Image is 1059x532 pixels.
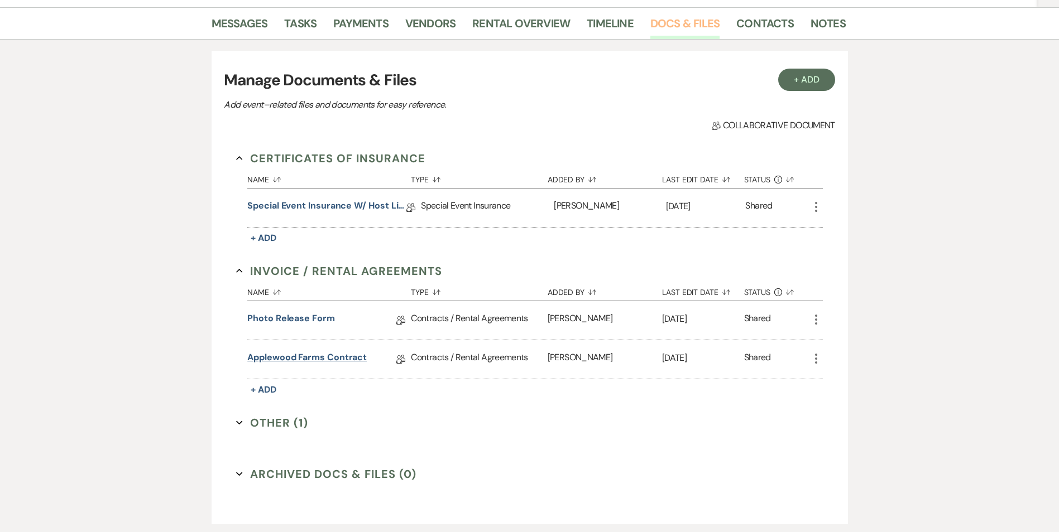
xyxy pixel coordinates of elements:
[744,312,771,329] div: Shared
[247,279,411,301] button: Name
[284,14,317,39] a: Tasks
[736,14,794,39] a: Contacts
[548,279,662,301] button: Added By
[236,263,442,279] button: Invoice / Rental Agreements
[236,466,416,482] button: Archived Docs & Files (0)
[554,188,665,227] div: [PERSON_NAME]
[650,14,720,39] a: Docs & Files
[251,232,276,244] span: + Add
[744,351,771,368] div: Shared
[224,98,615,112] p: Add event–related files and documents for easy reference.
[662,167,744,188] button: Last Edit Date
[236,414,308,431] button: Other (1)
[662,351,744,365] p: [DATE]
[778,69,835,91] button: + Add
[411,167,547,188] button: Type
[666,199,746,214] p: [DATE]
[247,167,411,188] button: Name
[251,384,276,395] span: + Add
[333,14,389,39] a: Payments
[224,69,835,92] h3: Manage Documents & Files
[548,167,662,188] button: Added By
[247,351,367,368] a: Applewood Farms Contract
[247,199,406,216] a: Special Event Insurance w/ Host Liquor Liability Links
[247,382,280,398] button: + Add
[247,230,280,246] button: + Add
[472,14,570,39] a: Rental Overview
[662,279,744,301] button: Last Edit Date
[811,14,846,39] a: Notes
[744,279,809,301] button: Status
[712,119,835,132] span: Collaborative document
[421,188,554,227] div: Special Event Insurance
[548,340,662,379] div: [PERSON_NAME]
[236,150,425,167] button: Certificates of Insurance
[548,301,662,340] div: [PERSON_NAME]
[744,167,809,188] button: Status
[405,14,456,39] a: Vendors
[587,14,634,39] a: Timeline
[411,279,547,301] button: Type
[247,312,335,329] a: Photo Release Form
[744,176,771,183] span: Status
[411,340,547,379] div: Contracts / Rental Agreements
[212,14,268,39] a: Messages
[745,199,772,216] div: Shared
[744,288,771,296] span: Status
[411,301,547,340] div: Contracts / Rental Agreements
[662,312,744,326] p: [DATE]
